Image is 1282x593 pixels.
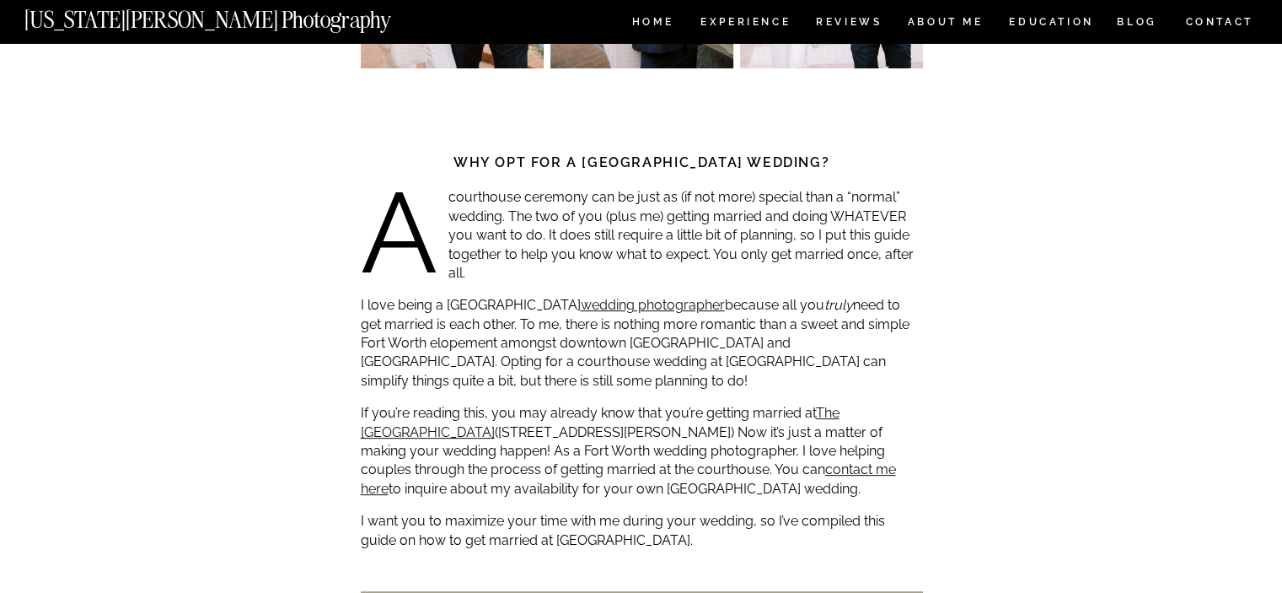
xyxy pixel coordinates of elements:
strong: Why opt for a [GEOGRAPHIC_DATA] wedding? [453,154,829,170]
a: wedding photographer [581,297,725,313]
em: truly [824,297,853,313]
p: A courthouse ceremony can be just as (if not more) special than a “normal” wedding. The two of yo... [361,188,923,283]
a: Experience [700,17,789,31]
a: CONTACT [1184,13,1254,31]
p: I want you to maximize your time with me during your wedding, so I’ve compiled this guide on how ... [361,512,923,550]
a: EDUCATION [1007,17,1096,31]
p: I love being a [GEOGRAPHIC_DATA] because all you need to get married is each other. To me, there ... [361,296,923,391]
a: The [GEOGRAPHIC_DATA] [361,405,839,439]
p: If you’re reading this, you may already know that you’re getting married at ([STREET_ADDRESS][PER... [361,404,923,499]
a: contact me here [361,461,896,496]
a: REVIEWS [816,17,879,31]
a: HOME [629,17,677,31]
a: BLOG [1117,17,1157,31]
a: [US_STATE][PERSON_NAME] Photography [24,8,448,23]
a: ABOUT ME [907,17,984,31]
